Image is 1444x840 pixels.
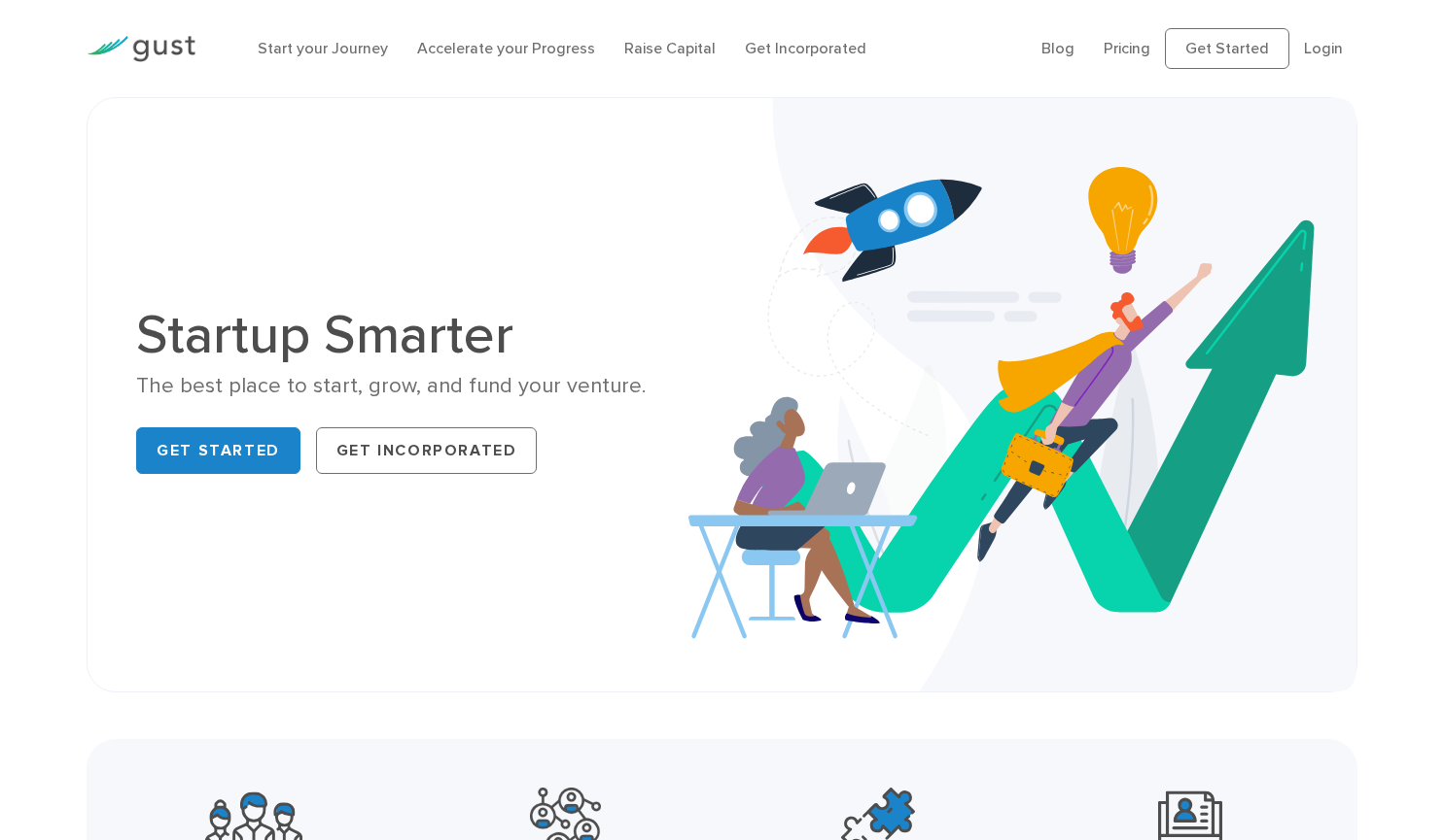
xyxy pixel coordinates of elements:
a: Get Started [136,427,300,474]
a: Raise Capital [624,39,716,57]
a: Get Started [1165,28,1289,69]
div: The best place to start, grow, and fund your venture. [136,372,707,400]
img: Startup Smarter Hero [688,98,1356,691]
a: Blog [1041,39,1074,57]
a: Get Incorporated [745,39,866,57]
a: Accelerate your Progress [417,39,595,57]
a: Get Incorporated [316,427,538,474]
a: Pricing [1104,39,1150,57]
a: Login [1304,39,1343,57]
h1: Startup Smarter [136,308,707,362]
a: Start your Journey [258,39,388,57]
img: Gust Logo [87,36,195,62]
